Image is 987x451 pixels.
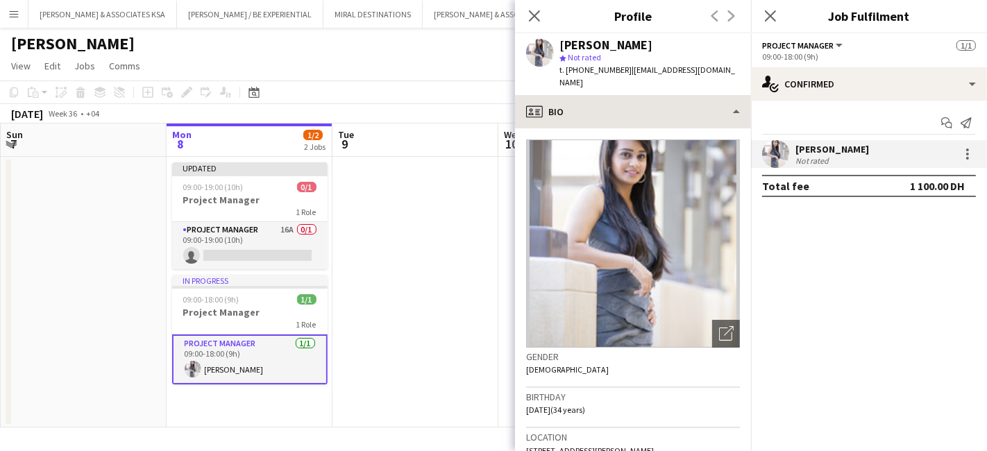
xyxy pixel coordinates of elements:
[526,431,740,443] h3: Location
[172,162,328,173] div: Updated
[304,142,326,152] div: 2 Jobs
[296,319,317,330] span: 1 Role
[297,182,317,192] span: 0/1
[423,1,634,28] button: [PERSON_NAME] & ASSOCIATES [GEOGRAPHIC_DATA]
[751,67,987,101] div: Confirmed
[297,294,317,305] span: 1/1
[39,57,66,75] a: Edit
[183,294,239,305] span: 09:00-18:00 (9h)
[103,57,146,75] a: Comms
[46,108,81,119] span: Week 36
[172,222,328,269] app-card-role: Project Manager16A0/109:00-19:00 (10h)
[762,179,809,193] div: Total fee
[170,136,192,152] span: 8
[4,136,23,152] span: 7
[712,320,740,348] div: Open photos pop-in
[172,275,328,384] app-job-card: In progress09:00-18:00 (9h)1/1Project Manager1 RoleProject Manager1/109:00-18:00 (9h)[PERSON_NAME]
[172,128,192,141] span: Mon
[336,136,354,152] span: 9
[762,40,845,51] button: Project Manager
[109,60,140,72] span: Comms
[526,391,740,403] h3: Birthday
[296,207,317,217] span: 1 Role
[172,194,328,206] h3: Project Manager
[504,128,522,141] span: Wed
[6,128,23,141] span: Sun
[177,1,323,28] button: [PERSON_NAME] / BE EXPERIENTIAL
[69,57,101,75] a: Jobs
[172,275,328,286] div: In progress
[526,405,585,415] span: [DATE] (34 years)
[6,57,36,75] a: View
[183,182,244,192] span: 09:00-19:00 (10h)
[172,334,328,384] app-card-role: Project Manager1/109:00-18:00 (9h)[PERSON_NAME]
[795,155,832,166] div: Not rated
[526,350,740,363] h3: Gender
[526,364,609,375] span: [DEMOGRAPHIC_DATA]
[559,65,735,87] span: | [EMAIL_ADDRESS][DOMAIN_NAME]
[910,179,965,193] div: 1 100.00 DH
[502,136,522,152] span: 10
[172,162,328,269] app-job-card: Updated09:00-19:00 (10h)0/1Project Manager1 RoleProject Manager16A0/109:00-19:00 (10h)
[526,139,740,348] img: Crew avatar or photo
[11,107,43,121] div: [DATE]
[303,130,323,140] span: 1/2
[44,60,60,72] span: Edit
[795,143,869,155] div: [PERSON_NAME]
[956,40,976,51] span: 1/1
[86,108,99,119] div: +04
[762,40,834,51] span: Project Manager
[338,128,354,141] span: Tue
[74,60,95,72] span: Jobs
[11,33,135,54] h1: [PERSON_NAME]
[28,1,177,28] button: [PERSON_NAME] & ASSOCIATES KSA
[568,52,601,62] span: Not rated
[559,65,632,75] span: t. [PHONE_NUMBER]
[11,60,31,72] span: View
[515,95,751,128] div: Bio
[515,7,751,25] h3: Profile
[559,39,652,51] div: [PERSON_NAME]
[762,51,976,62] div: 09:00-18:00 (9h)
[323,1,423,28] button: MIRAL DESTINATIONS
[751,7,987,25] h3: Job Fulfilment
[172,306,328,318] h3: Project Manager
